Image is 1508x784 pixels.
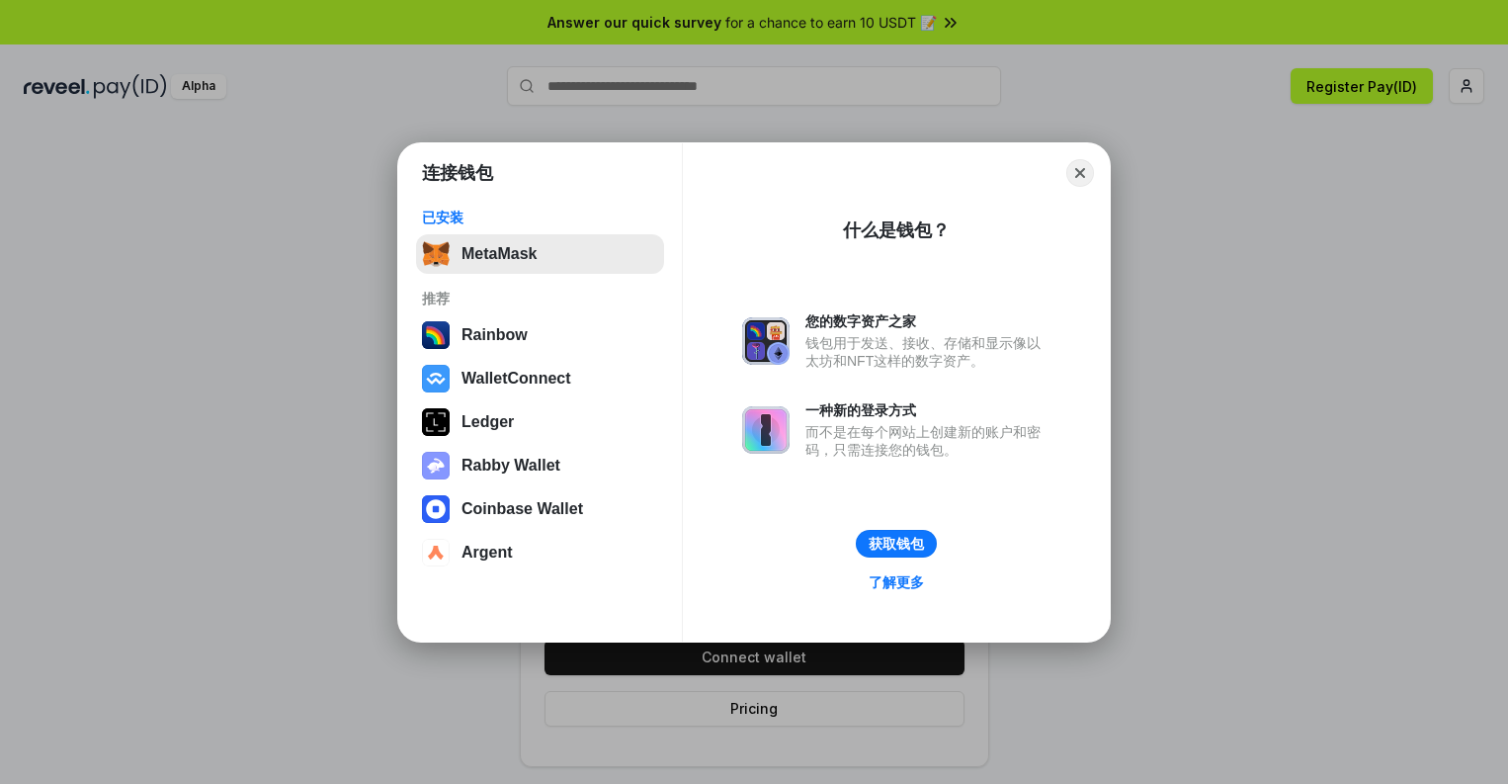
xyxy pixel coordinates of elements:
div: 什么是钱包？ [843,218,950,242]
a: 了解更多 [857,569,936,595]
img: svg+xml,%3Csvg%20width%3D%22120%22%20height%3D%22120%22%20viewBox%3D%220%200%20120%20120%22%20fil... [422,321,450,349]
div: Rabby Wallet [461,457,560,475]
img: svg+xml,%3Csvg%20width%3D%2228%22%20height%3D%2228%22%20viewBox%3D%220%200%2028%2028%22%20fill%3D... [422,495,450,523]
div: Rainbow [461,326,528,344]
div: MetaMask [461,245,537,263]
button: Rabby Wallet [416,446,664,485]
img: svg+xml,%3Csvg%20width%3D%2228%22%20height%3D%2228%22%20viewBox%3D%220%200%2028%2028%22%20fill%3D... [422,539,450,566]
img: svg+xml,%3Csvg%20xmlns%3D%22http%3A%2F%2Fwww.w3.org%2F2000%2Fsvg%22%20fill%3D%22none%22%20viewBox... [422,452,450,479]
button: 获取钱包 [856,530,937,558]
img: svg+xml,%3Csvg%20width%3D%2228%22%20height%3D%2228%22%20viewBox%3D%220%200%2028%2028%22%20fill%3D... [422,365,450,392]
div: 而不是在每个网站上创建新的账户和密码，只需连接您的钱包。 [805,423,1050,459]
div: Ledger [461,413,514,431]
img: svg+xml,%3Csvg%20fill%3D%22none%22%20height%3D%2233%22%20viewBox%3D%220%200%2035%2033%22%20width%... [422,240,450,268]
div: 获取钱包 [869,535,924,553]
img: svg+xml,%3Csvg%20xmlns%3D%22http%3A%2F%2Fwww.w3.org%2F2000%2Fsvg%22%20fill%3D%22none%22%20viewBox... [742,317,790,365]
div: 已安装 [422,209,658,226]
img: svg+xml,%3Csvg%20xmlns%3D%22http%3A%2F%2Fwww.w3.org%2F2000%2Fsvg%22%20fill%3D%22none%22%20viewBox... [742,406,790,454]
button: Close [1066,159,1094,187]
div: 了解更多 [869,573,924,591]
div: 一种新的登录方式 [805,401,1050,419]
div: 您的数字资产之家 [805,312,1050,330]
div: Coinbase Wallet [461,500,583,518]
button: Rainbow [416,315,664,355]
div: WalletConnect [461,370,571,388]
button: Argent [416,533,664,572]
button: WalletConnect [416,359,664,398]
div: Argent [461,544,513,562]
div: 推荐 [422,290,658,307]
button: MetaMask [416,234,664,274]
div: 钱包用于发送、接收、存储和显示像以太坊和NFT这样的数字资产。 [805,334,1050,370]
button: Coinbase Wallet [416,489,664,529]
h1: 连接钱包 [422,161,493,185]
button: Ledger [416,402,664,442]
img: svg+xml,%3Csvg%20xmlns%3D%22http%3A%2F%2Fwww.w3.org%2F2000%2Fsvg%22%20width%3D%2228%22%20height%3... [422,408,450,436]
